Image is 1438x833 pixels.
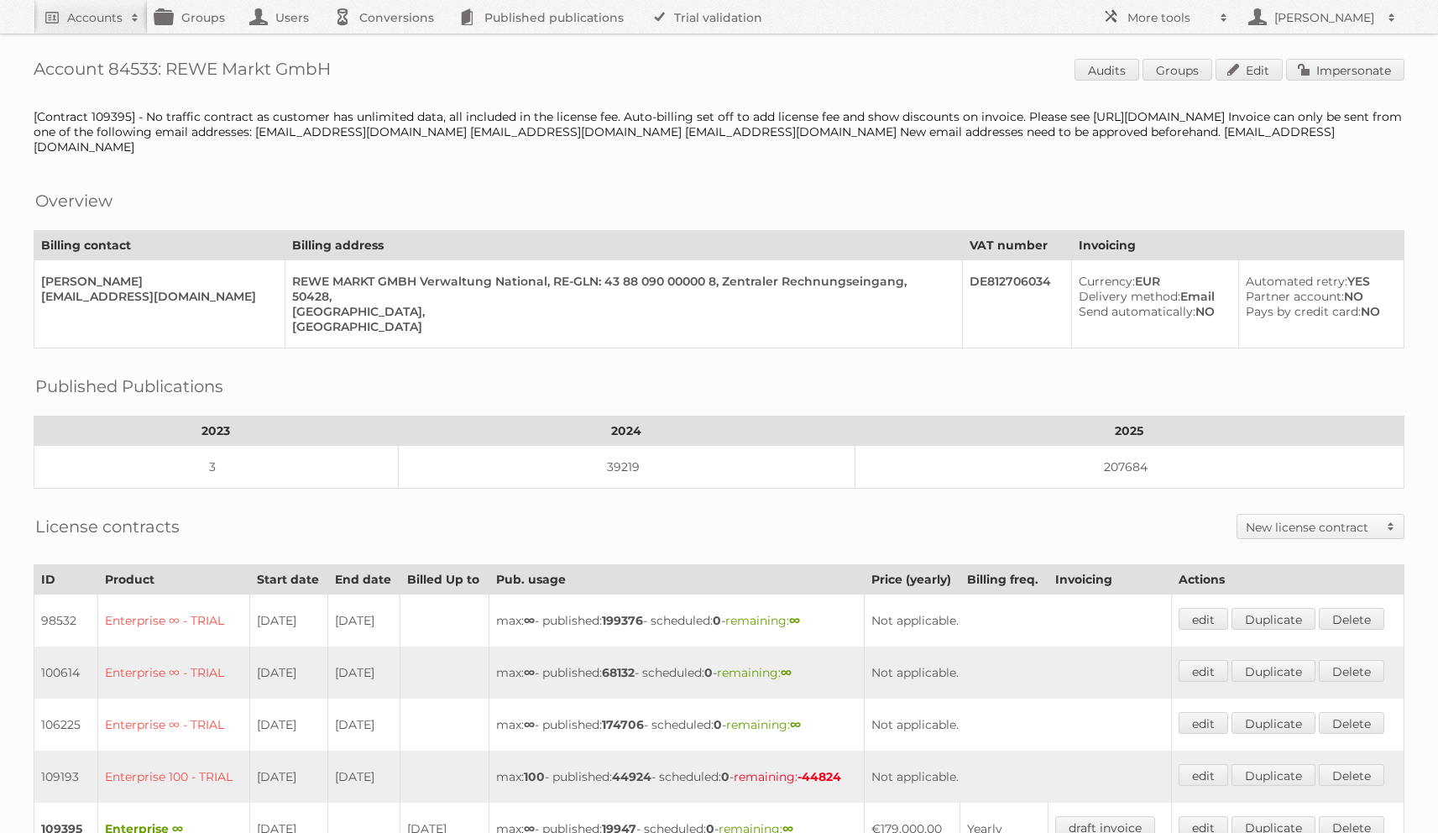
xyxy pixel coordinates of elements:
[717,665,792,680] span: remaining:
[1071,231,1404,260] th: Invoicing
[34,751,98,803] td: 109193
[250,751,328,803] td: [DATE]
[1246,289,1390,304] div: NO
[734,769,841,784] span: remaining:
[1246,289,1344,304] span: Partner account:
[34,416,399,446] th: 2023
[97,647,249,699] td: Enterprise ∞ - TRIAL
[1246,274,1390,289] div: YES
[41,289,271,304] div: [EMAIL_ADDRESS][DOMAIN_NAME]
[524,717,535,732] strong: ∞
[855,446,1404,489] td: 207684
[328,595,400,647] td: [DATE]
[962,260,1071,348] td: DE812706034
[292,319,948,334] div: [GEOGRAPHIC_DATA]
[602,613,643,628] strong: 199376
[790,717,801,732] strong: ∞
[1079,304,1195,319] span: Send automatically:
[1143,59,1212,81] a: Groups
[328,647,400,699] td: [DATE]
[97,751,249,803] td: Enterprise 100 - TRIAL
[400,565,489,595] th: Billed Up to
[292,274,948,289] div: REWE MARKT GMBH Verwaltung National, RE-GLN: 43 88 090 00000 8, Zentraler Rechnungseingang,
[864,699,1172,751] td: Not applicable.
[1075,59,1139,81] a: Audits
[1179,608,1228,630] a: edit
[1231,712,1315,734] a: Duplicate
[1378,515,1404,538] span: Toggle
[1231,608,1315,630] a: Duplicate
[1270,9,1379,26] h2: [PERSON_NAME]
[97,699,249,751] td: Enterprise ∞ - TRIAL
[34,565,98,595] th: ID
[489,699,864,751] td: max: - published: - scheduled: -
[34,59,1404,84] h1: Account 84533: REWE Markt GmbH
[328,699,400,751] td: [DATE]
[489,647,864,699] td: max: - published: - scheduled: -
[1231,660,1315,682] a: Duplicate
[292,289,948,304] div: 50428,
[1079,274,1225,289] div: EUR
[1319,660,1384,682] a: Delete
[962,231,1071,260] th: VAT number
[797,769,841,784] strong: -44824
[721,769,729,784] strong: 0
[97,565,249,595] th: Product
[1048,565,1172,595] th: Invoicing
[1319,712,1384,734] a: Delete
[35,514,180,539] h2: License contracts
[250,647,328,699] td: [DATE]
[67,9,123,26] h2: Accounts
[97,595,249,647] td: Enterprise ∞ - TRIAL
[35,374,223,399] h2: Published Publications
[713,613,721,628] strong: 0
[328,565,400,595] th: End date
[726,717,801,732] span: remaining:
[1286,59,1404,81] a: Impersonate
[1237,515,1404,538] a: New license contract
[34,446,399,489] td: 3
[35,188,112,213] h2: Overview
[960,565,1048,595] th: Billing freq.
[1246,274,1347,289] span: Automated retry:
[489,565,864,595] th: Pub. usage
[864,565,960,595] th: Price (yearly)
[789,613,800,628] strong: ∞
[398,416,855,446] th: 2024
[1319,608,1384,630] a: Delete
[1079,304,1225,319] div: NO
[1172,565,1404,595] th: Actions
[704,665,713,680] strong: 0
[250,699,328,751] td: [DATE]
[1127,9,1211,26] h2: More tools
[489,751,864,803] td: max: - published: - scheduled: -
[1246,519,1378,536] h2: New license contract
[34,647,98,699] td: 100614
[34,699,98,751] td: 106225
[1079,289,1225,304] div: Email
[1079,289,1180,304] span: Delivery method:
[41,274,271,289] div: [PERSON_NAME]
[714,717,722,732] strong: 0
[602,717,644,732] strong: 174706
[328,751,400,803] td: [DATE]
[1246,304,1361,319] span: Pays by credit card:
[1179,712,1228,734] a: edit
[524,665,535,680] strong: ∞
[1179,764,1228,786] a: edit
[725,613,800,628] span: remaining:
[855,416,1404,446] th: 2025
[34,109,1404,155] div: [Contract 109395] - No traffic contract as customer has unlimited data, all included in the licen...
[398,446,855,489] td: 39219
[292,304,948,319] div: [GEOGRAPHIC_DATA],
[1079,274,1135,289] span: Currency:
[1246,304,1390,319] div: NO
[864,751,1172,803] td: Not applicable.
[524,769,545,784] strong: 100
[489,595,864,647] td: max: - published: - scheduled: -
[781,665,792,680] strong: ∞
[285,231,962,260] th: Billing address
[250,595,328,647] td: [DATE]
[250,565,328,595] th: Start date
[1231,764,1315,786] a: Duplicate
